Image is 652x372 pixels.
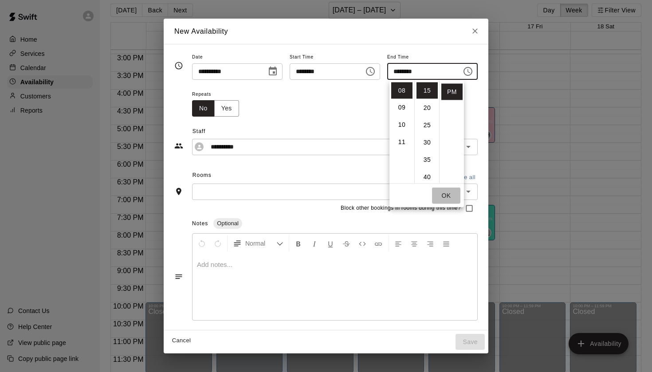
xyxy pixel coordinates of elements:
svg: Rooms [174,187,183,196]
button: Right Align [423,235,438,251]
li: 40 minutes [416,169,438,185]
button: Cancel [167,334,196,348]
button: Insert Link [371,235,386,251]
li: 8 hours [391,82,412,99]
li: 25 minutes [416,117,438,133]
span: Start Time [290,51,380,63]
div: outlined button group [192,100,239,117]
ul: Select meridiem [439,81,464,184]
svg: Staff [174,141,183,150]
li: 10 hours [391,117,412,133]
span: Rooms [192,172,212,178]
li: 9 hours [391,100,412,116]
button: Format Underline [323,235,338,251]
ul: Select minutes [414,81,439,184]
button: Undo [194,235,209,251]
button: Center Align [407,235,422,251]
span: Optional [213,220,242,227]
span: Notes [192,220,208,227]
button: Justify Align [439,235,454,251]
li: 15 minutes [416,82,438,99]
svg: Notes [174,272,183,281]
button: Redo [210,235,225,251]
span: End Time [387,51,478,63]
button: No [192,100,215,117]
button: Format Bold [291,235,306,251]
li: 20 minutes [416,100,438,116]
span: Normal [245,239,276,248]
button: Format Strikethrough [339,235,354,251]
button: Left Align [391,235,406,251]
button: Choose time, selected time is 8:15 PM [459,63,477,80]
li: 30 minutes [416,134,438,151]
button: OK [432,188,460,204]
span: Staff [192,125,478,139]
ul: Select hours [389,81,414,184]
button: Format Italics [307,235,322,251]
svg: Timing [174,61,183,70]
button: Choose date, selected date is Oct 14, 2025 [264,63,282,80]
span: Date [192,51,283,63]
span: Block other bookings in rooms during this time? [341,204,461,213]
button: Insert Code [355,235,370,251]
button: Open [462,141,475,153]
h6: New Availability [174,26,228,37]
li: 11 hours [391,134,412,151]
button: Yes [214,100,239,117]
li: PM [441,84,463,100]
span: Repeats [192,89,246,101]
button: Close [467,23,483,39]
button: Formatting Options [229,235,287,251]
li: 35 minutes [416,152,438,168]
button: Choose time, selected time is 7:15 PM [361,63,379,80]
button: Open [462,185,475,198]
